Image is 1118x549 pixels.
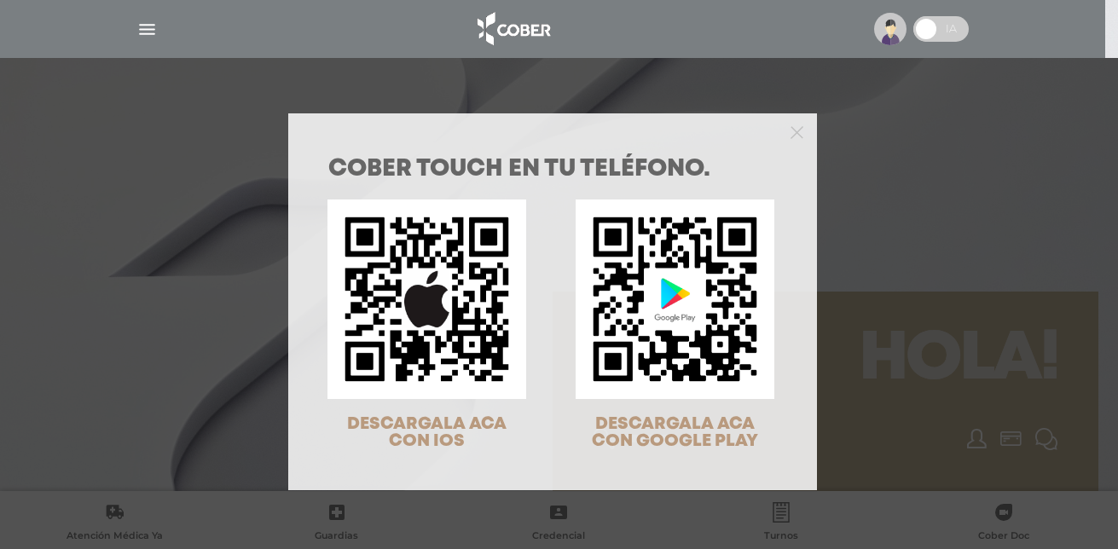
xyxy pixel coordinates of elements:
button: Close [791,124,803,139]
img: qr-code [327,199,526,398]
img: qr-code [576,199,774,398]
span: DESCARGALA ACA CON GOOGLE PLAY [592,416,758,449]
span: DESCARGALA ACA CON IOS [347,416,507,449]
h1: COBER TOUCH en tu teléfono. [328,158,777,182]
